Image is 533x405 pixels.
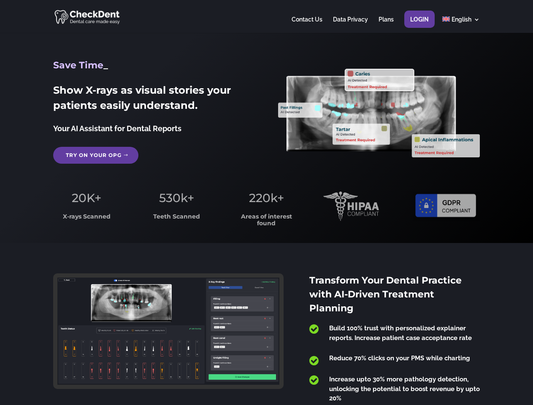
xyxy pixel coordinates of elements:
span:  [309,375,319,386]
span: 220k+ [249,191,284,205]
span: Reduce 70% clicks on your PMS while charting [329,354,470,362]
h2: Show X-rays as visual stories your patients easily understand. [53,83,254,117]
span: Build 100% trust with personalized explainer reports. Increase patient case acceptance rate [329,324,472,342]
a: Data Privacy [333,16,368,33]
span: English [452,16,471,23]
a: English [442,16,480,33]
a: Plans [379,16,394,33]
span:  [309,324,319,335]
span: 20K+ [72,191,101,205]
a: Login [410,16,429,33]
span: Your AI Assistant for Dental Reports [53,124,181,133]
span: _ [103,59,108,71]
span: Transform Your Dental Practice with AI-Driven Treatment Planning [309,275,462,314]
span:  [309,355,319,366]
img: CheckDent AI [54,8,121,25]
h3: Areas of interest found [233,213,300,231]
span: Increase upto 30% more pathology detection, unlocking the potential to boost revenue by upto 20% [329,375,480,402]
img: X_Ray_annotated [278,69,479,157]
span: 530k+ [159,191,194,205]
span: Save Time [53,59,103,71]
a: Contact Us [292,16,322,33]
a: Try on your OPG [53,147,138,164]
